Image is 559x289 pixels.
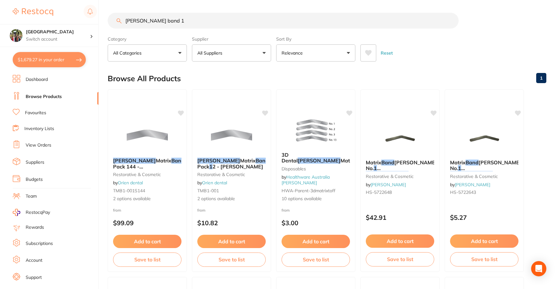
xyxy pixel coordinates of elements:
[26,193,37,200] a: Team
[113,180,143,186] span: by
[366,160,434,171] b: Matrix Band HENRY SCHEIN No. 1 Tofflemire 0.002 pk of 144
[282,166,350,171] small: Disposables
[108,13,459,29] input: Search Products
[25,110,46,116] a: Favourites
[26,94,62,100] a: Browse Products
[202,180,227,186] a: Orien dental
[127,121,168,153] img: Tofflemire Matrix Band #1 .001 Pack 144 - J.R Rand
[197,208,206,213] span: from
[118,180,143,186] a: Orien dental
[536,72,546,84] a: 1
[108,36,187,42] label: Category
[197,50,225,56] p: All Suppliers
[381,159,394,166] em: Band
[197,157,286,169] span: .001 Pack
[366,182,406,187] span: by
[197,172,266,177] small: restorative & cosmetic
[209,163,213,170] em: 1
[211,121,252,153] img: Tofflemire Matrix Band #1 .001 Pack 12 - J.R Rand
[371,182,406,187] a: [PERSON_NAME]
[366,234,434,248] button: Add to cart
[379,44,395,62] button: Reset
[113,235,181,248] button: Add to cart
[13,5,53,19] a: Restocq Logo
[113,172,181,177] small: restorative & cosmetic
[366,174,434,179] small: restorative & cosmetic
[197,235,266,248] button: Add to cart
[197,158,266,169] b: Tofflemire Matrix Band #1 .001 Pack 12 - J.R Rand
[26,257,42,264] a: Account
[26,209,50,216] span: RestocqPay
[197,219,266,227] p: $10.82
[26,142,51,148] a: View Orders
[366,171,409,177] em: [PERSON_NAME]
[366,159,381,166] span: Matrix
[113,157,156,164] em: [PERSON_NAME]
[298,157,340,164] em: [PERSON_NAME]
[282,219,350,227] p: $3.00
[458,165,461,171] em: 1
[295,115,336,147] img: 3D Dental Tofflemire Matrix Band
[197,188,219,194] span: TMB1-001
[450,182,490,187] span: by
[450,160,518,171] b: Matrix Band HENRY SCHEIN No. 1 Tofflemire 0.0015 pk of 12
[113,208,121,213] span: from
[26,224,44,231] a: Rewards
[366,214,434,221] p: $42.91
[197,253,266,266] button: Save to list
[340,157,356,164] span: Matrix
[13,209,50,216] a: RestocqPay
[450,234,518,248] button: Add to cart
[113,50,144,56] p: All Categories
[366,159,437,171] span: [PERSON_NAME] No.
[282,174,330,186] a: Healthware Australia [PERSON_NAME]
[13,8,53,16] img: Restocq Logo
[450,174,518,179] small: restorative & cosmetic
[10,29,22,42] img: Wanneroo Dental Centre
[282,174,330,186] span: by
[256,157,269,164] em: Band
[276,44,355,62] button: Relevance
[13,52,86,67] button: $1,679.27 in your order
[282,196,350,202] span: 10 options available
[113,157,201,175] span: .001 Pack 144 - [PERSON_NAME]
[113,253,181,266] button: Save to list
[282,152,350,164] b: 3D Dental Tofflemire Matrix Band
[531,261,546,276] div: Open Intercom Messenger
[26,36,90,43] p: Switch account
[26,274,42,281] a: Support
[455,182,490,187] a: [PERSON_NAME]
[113,158,181,169] b: Tofflemire Matrix Band #1 .001 Pack 144 - J.R Rand
[366,252,434,266] button: Save to list
[26,29,90,35] h4: Wanneroo Dental Centre
[197,157,240,164] em: [PERSON_NAME]
[282,235,350,248] button: Add to cart
[282,188,335,194] span: HWA-parent-3dmatrixtoff
[464,123,505,154] img: Matrix Band HENRY SCHEIN No. 1 Tofflemire 0.0015 pk of 12
[366,189,392,195] span: HS-5722648
[240,157,256,164] span: Matrix
[171,157,184,164] em: Band
[26,176,43,183] a: Budgets
[156,157,171,164] span: Matrix
[113,219,181,227] p: $99.09
[26,240,53,247] a: Subscriptions
[282,50,305,56] p: Relevance
[13,209,20,216] img: RestocqPay
[108,44,187,62] button: All Categories
[466,159,479,166] em: Band
[450,159,466,166] span: Matrix
[113,188,145,194] span: TMB1-001S144
[276,36,355,42] label: Sort By
[113,196,181,202] span: 2 options available
[213,163,263,170] span: 2 - [PERSON_NAME]
[450,159,521,171] span: [PERSON_NAME] No.
[374,165,377,171] em: 1
[24,126,54,132] a: Inventory Lists
[26,76,48,83] a: Dashboard
[282,152,298,164] span: 3D Dental
[192,44,271,62] button: All Suppliers
[108,74,181,83] h2: Browse All Products
[450,214,518,221] p: $5.27
[450,171,493,177] em: [PERSON_NAME]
